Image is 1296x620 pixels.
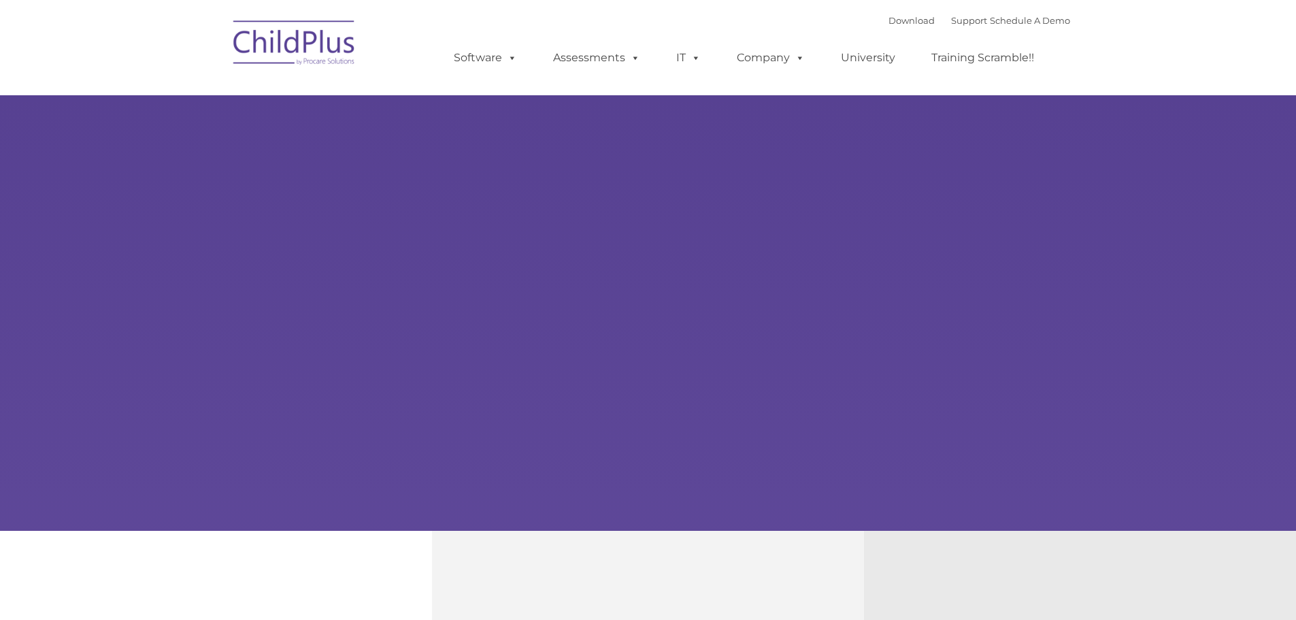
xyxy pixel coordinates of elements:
[888,15,1070,26] font: |
[918,44,1048,71] a: Training Scramble!!
[723,44,818,71] a: Company
[440,44,531,71] a: Software
[990,15,1070,26] a: Schedule A Demo
[539,44,654,71] a: Assessments
[227,11,363,79] img: ChildPlus by Procare Solutions
[951,15,987,26] a: Support
[827,44,909,71] a: University
[663,44,714,71] a: IT
[888,15,935,26] a: Download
